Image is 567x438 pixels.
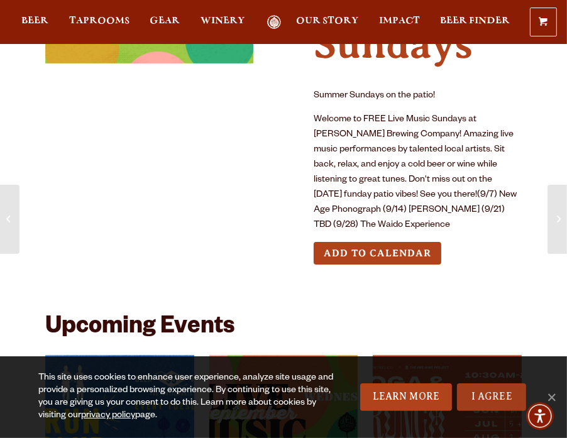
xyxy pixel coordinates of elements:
a: Our Story [297,15,359,30]
span: No [545,391,558,403]
a: Impact [379,15,420,30]
a: Gear [150,15,180,30]
a: Learn More [360,383,453,411]
a: Odell Home [258,15,290,30]
a: Winery [201,15,245,30]
div: This site uses cookies to enhance user experience, analyze site usage and provide a personalized ... [38,372,341,422]
span: Taprooms [69,16,129,26]
span: Beer [21,16,48,26]
a: Taprooms [69,15,129,30]
p: Summer Sundays on the patio! [314,89,522,104]
span: Beer Finder [441,16,510,26]
a: privacy policy [81,411,135,421]
button: Add to Calendar [314,242,441,265]
span: Impact [379,16,420,26]
h2: Upcoming Events [45,315,234,342]
div: Accessibility Menu [526,402,554,430]
span: Winery [201,16,245,26]
span: Gear [150,16,180,26]
a: Beer [21,15,48,30]
a: Beer Finder [441,15,510,30]
a: I Agree [457,383,526,411]
p: Welcome to FREE Live Music Sundays at [PERSON_NAME] Brewing Company! Amazing live music performan... [314,112,522,233]
span: Our Story [297,16,359,26]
